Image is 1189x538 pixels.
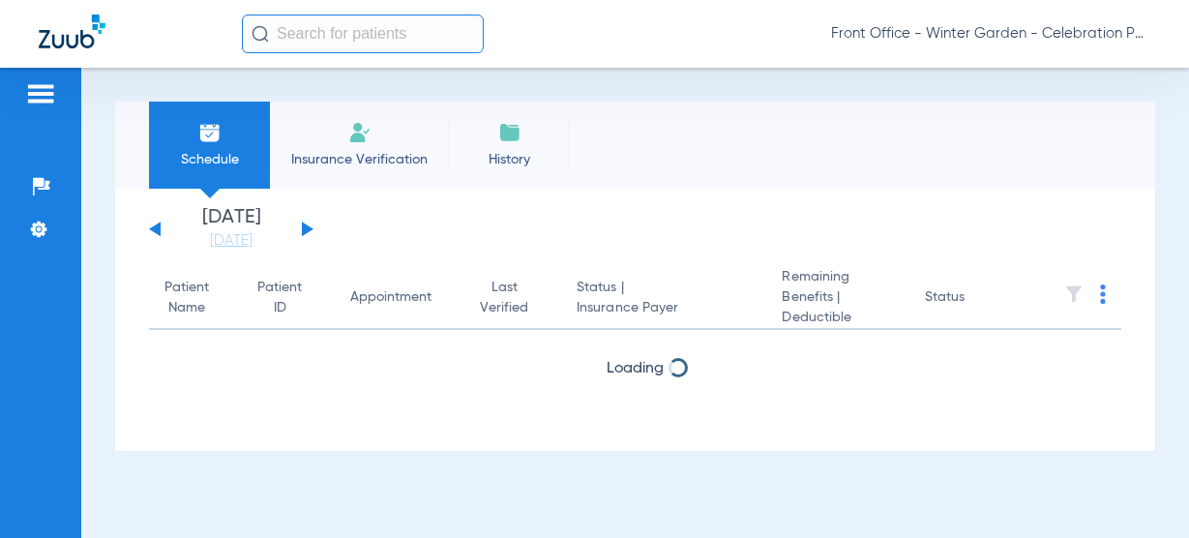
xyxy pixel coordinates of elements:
[242,15,484,53] input: Search for patients
[1064,284,1084,304] img: filter.svg
[831,24,1150,44] span: Front Office - Winter Garden - Celebration Pediatric Dentistry
[782,308,894,328] span: Deductible
[607,361,664,376] span: Loading
[173,208,289,251] li: [DATE]
[164,278,226,318] div: Patient Name
[284,150,434,169] span: Insurance Verification
[350,287,449,308] div: Appointment
[25,82,56,105] img: hamburger-icon
[348,121,372,144] img: Manual Insurance Verification
[257,278,302,318] div: Patient ID
[173,231,289,251] a: [DATE]
[498,121,521,144] img: History
[561,267,766,330] th: Status |
[198,121,222,144] img: Schedule
[577,298,751,318] span: Insurance Payer
[909,267,1040,330] th: Status
[350,287,431,308] div: Appointment
[257,278,319,318] div: Patient ID
[252,25,269,43] img: Search Icon
[766,267,909,330] th: Remaining Benefits |
[463,150,555,169] span: History
[163,150,255,169] span: Schedule
[480,278,546,318] div: Last Verified
[39,15,105,48] img: Zuub Logo
[164,278,209,318] div: Patient Name
[480,278,528,318] div: Last Verified
[1100,284,1106,304] img: group-dot-blue.svg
